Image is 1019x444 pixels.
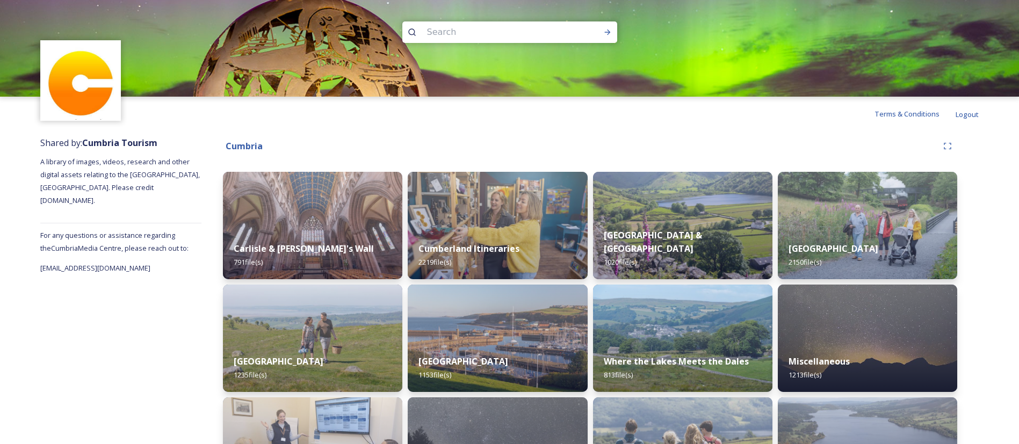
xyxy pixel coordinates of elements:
span: Shared by: [40,137,157,149]
span: Logout [956,110,979,119]
img: Hartsop-222.jpg [593,172,772,279]
span: 2150 file(s) [789,257,821,267]
span: 813 file(s) [604,370,633,380]
img: 8ef860cd-d990-4a0f-92be-bf1f23904a73.jpg [408,172,587,279]
img: Attract%2520and%2520Disperse%2520%28274%2520of%25201364%29.jpg [593,285,772,392]
img: Whitehaven-283.jpg [408,285,587,392]
strong: [GEOGRAPHIC_DATA] & [GEOGRAPHIC_DATA] [604,229,702,254]
a: Terms & Conditions [875,107,956,120]
strong: Where the Lakes Meets the Dales [604,355,749,367]
span: 1213 file(s) [789,370,821,380]
img: Blea%2520Tarn%2520Star-Lapse%2520Loop.jpg [778,285,957,392]
span: 1235 file(s) [234,370,266,380]
strong: [GEOGRAPHIC_DATA] [418,355,508,367]
input: Search [422,20,569,44]
strong: Cumbria Tourism [82,137,157,149]
span: 791 file(s) [234,257,263,267]
strong: [GEOGRAPHIC_DATA] [234,355,323,367]
strong: Cumberland Itineraries [418,243,519,254]
strong: Carlisle & [PERSON_NAME]'s Wall [234,243,374,254]
img: images.jpg [42,42,120,120]
span: 1153 file(s) [418,370,451,380]
strong: Miscellaneous [789,355,850,367]
span: 1020 file(s) [604,257,637,267]
span: Terms & Conditions [875,109,939,119]
span: 2219 file(s) [418,257,451,267]
span: For any questions or assistance regarding the Cumbria Media Centre, please reach out to: [40,230,189,253]
img: Grange-over-sands-rail-250.jpg [223,285,402,392]
img: Carlisle-couple-176.jpg [223,172,402,279]
span: A library of images, videos, research and other digital assets relating to the [GEOGRAPHIC_DATA],... [40,157,201,205]
img: PM204584.jpg [778,172,957,279]
strong: Cumbria [226,140,263,152]
span: [EMAIL_ADDRESS][DOMAIN_NAME] [40,263,150,273]
strong: [GEOGRAPHIC_DATA] [789,243,878,254]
